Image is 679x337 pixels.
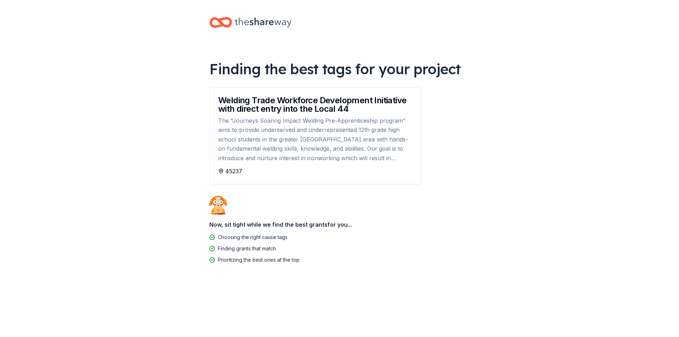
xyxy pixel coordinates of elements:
div: Welding Trade Workforce Development Initiative with direct entry into the Local 44 [218,96,413,113]
div: Now, sit tight while we find the best grants for you... [209,217,470,232]
div: 45237 [218,167,413,175]
div: Finding grants that match [218,244,276,253]
img: Dog waiting patiently [209,196,227,215]
div: Prioritizing the best ones at the top [218,256,300,264]
div: Choosing the right cause tags [218,233,288,242]
div: The "Journeys Soaring Impact Welding Pre-Apprenticeship program" aims to provide underserved and ... [218,116,413,163]
div: Finding the best tags for your project [209,59,470,79]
